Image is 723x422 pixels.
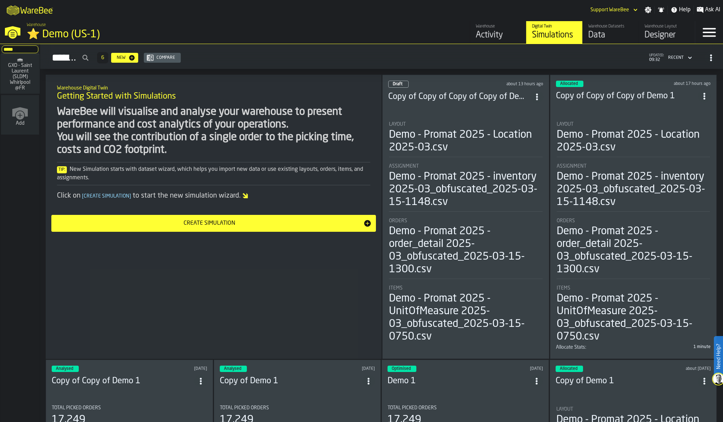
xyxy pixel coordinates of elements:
div: Demo - Promat 2025 - Location 2025-03.csv [389,129,543,154]
label: button-toggle-Ask AI [694,6,723,14]
a: link-to-/wh/i/103622fe-4b04-4da1-b95f-2619b9c959cc/designer [639,21,695,44]
div: DropdownMenuValue-Support WareBee [590,7,629,13]
h2: button-Simulations [40,44,723,69]
div: Updated: 02/10/2025, 00:54:20 Created: 02/10/2025, 00:54:12 [143,366,207,371]
div: stat-Orders [557,218,710,279]
span: Total Picked Orders [52,405,101,411]
div: Title [556,407,710,412]
div: Title [389,163,543,169]
div: New [114,55,128,60]
span: Assignment [389,163,419,169]
span: Add [16,120,25,126]
div: Warehouse [476,24,520,29]
section: card-SimulationDashboardCard-allocated [556,114,711,353]
div: Demo - Promat 2025 - inventory 2025-03_obfuscated_2025-03-15-1148.csv [389,170,543,209]
div: Title [556,345,632,350]
div: Title [557,285,710,291]
div: Designer [645,30,689,41]
div: Updated: 06/10/2025, 16:46:58 Created: 02/10/2025, 12:22:11 [648,81,711,86]
div: DropdownMenuValue-4 [665,54,693,62]
div: status-3 2 [556,366,583,372]
span: Total Picked Orders [220,405,269,411]
span: ] [129,194,131,199]
h3: Demo 1 [388,376,530,387]
span: 09:32 [649,57,664,62]
div: Create Simulation [56,219,363,228]
div: ItemListCard- [46,75,382,359]
button: button-Compare [144,53,181,63]
div: Title [388,405,543,411]
a: link-to-/wh/i/103622fe-4b04-4da1-b95f-2619b9c959cc/data [582,21,639,44]
div: Demo - Promat 2025 - Location 2025-03.csv [557,129,710,154]
div: Demo - Promat 2025 - inventory 2025-03_obfuscated_2025-03-15-1148.csv [557,170,710,209]
div: Compare [154,55,178,60]
span: Allocated [560,82,578,86]
div: Demo - Promat 2025 - order_detail 2025-03_obfuscated_2025-03-15-1300.csv [557,225,710,276]
div: Updated: 03/09/2025, 14:18:58 Created: 15/07/2025, 12:52:40 [647,366,711,371]
div: Title [389,285,543,291]
div: Copy of Copy of Demo 1 [52,376,194,387]
div: title-Getting Started with Simulations [51,80,376,106]
div: Title [389,122,543,127]
span: Optimised [392,367,411,371]
a: link-to-/wh/i/a82c246d-7aa6-41b3-9d69-3ecc1df984f2/simulations [0,54,40,95]
button: button-New [111,53,138,63]
div: ItemListCard-DashboardItemContainer [382,75,549,359]
span: Help [679,6,691,14]
div: WareBee will visualise and analyse your warehouse to present performance and cost analytics of yo... [57,106,370,156]
a: link-to-/wh/i/103622fe-4b04-4da1-b95f-2619b9c959cc/simulations [526,21,582,44]
label: button-toggle-Help [668,6,693,14]
div: stat-Assignment [557,163,710,212]
span: Items [557,285,570,291]
a: link-to-/wh/i/103622fe-4b04-4da1-b95f-2619b9c959cc/feed/ [470,21,526,44]
div: Title [557,122,710,127]
div: status-3 2 [220,366,247,372]
label: button-toggle-Notifications [655,6,667,13]
div: ⭐ Demo (US-1) [27,28,217,41]
div: Data [588,30,633,41]
h3: Copy of Copy of Copy of Demo 1 [556,91,698,102]
div: Title [52,405,207,411]
div: Warehouse Layout [645,24,689,29]
span: Ask AI [705,6,720,14]
span: Orders [389,218,407,224]
div: Title [557,218,710,224]
div: Updated: 06/10/2025, 20:37:36 Created: 06/10/2025, 18:37:29 [476,82,543,87]
div: stat-Allocate Stats: [556,345,711,353]
div: status-3 2 [52,366,79,372]
div: stat-Items [389,285,543,343]
div: Digital Twin [532,24,577,29]
h3: Copy of Copy of Copy of Copy of Demo 1 [388,91,531,103]
span: Items [389,285,403,291]
div: stat-Layout [389,122,543,157]
div: Copy of Demo 1 [556,376,698,387]
button: button-Create Simulation [51,215,376,232]
div: DropdownMenuValue-4 [668,55,684,60]
div: Title [557,163,710,169]
div: Title [389,218,543,224]
span: Assignment [557,163,587,169]
div: Activity [476,30,520,41]
span: Total Picked Orders [388,405,437,411]
label: button-toggle-Settings [642,6,654,13]
a: link-to-/wh/new [1,95,39,136]
span: Getting Started with Simulations [57,91,176,102]
div: stat-Assignment [389,163,543,212]
span: [ [82,194,84,199]
div: 1 minute [635,345,711,349]
div: Copy of Demo 1 [220,376,363,387]
span: Layout [389,122,406,127]
div: stat-Layout [557,122,710,157]
label: Need Help? [715,337,722,376]
div: stat-Items [557,285,710,343]
span: Layout [557,122,574,127]
label: button-toggle-Menu [695,21,723,44]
